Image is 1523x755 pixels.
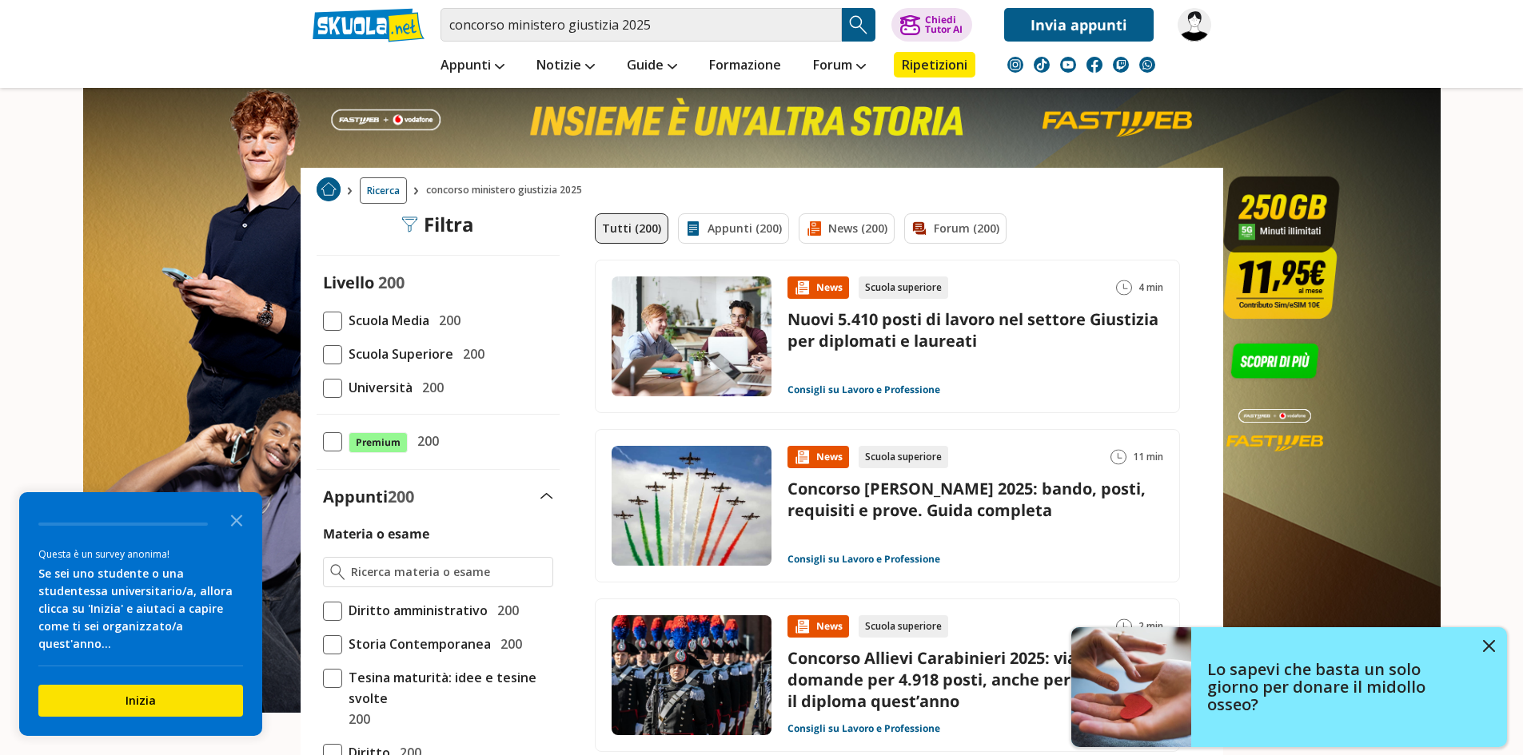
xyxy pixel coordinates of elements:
[411,431,439,451] span: 200
[1483,640,1495,652] img: close
[342,344,453,364] span: Scuola Superiore
[1034,57,1050,73] img: tiktok
[809,52,870,81] a: Forum
[787,446,849,468] div: News
[342,634,491,654] span: Storia Contemporanea
[388,486,414,507] span: 200
[894,52,975,77] a: Ripetizioni
[1178,8,1211,42] img: eddalbino
[349,432,408,453] span: Premium
[401,213,474,236] div: Filtra
[317,177,341,201] img: Home
[342,600,488,621] span: Diritto amministrativo
[787,722,940,735] a: Consigli su Lavoro e Professione
[678,213,789,244] a: Appunti (200)
[1004,8,1154,42] a: Invia appunti
[1138,615,1163,638] span: 2 min
[787,383,940,396] a: Consigli su Lavoro e Professione
[323,272,374,293] label: Livello
[317,177,341,204] a: Home
[1110,449,1126,465] img: Tempo lettura
[342,667,553,709] span: Tesina maturità: idee e tesine svolte
[842,8,875,42] button: Search Button
[1133,446,1163,468] span: 11 min
[1007,57,1023,73] img: instagram
[685,221,701,236] img: Appunti filtro contenuto
[705,52,785,81] a: Formazione
[612,446,771,566] img: Immagine news
[426,177,588,204] span: concorso ministero giustizia 2025
[441,8,842,42] input: Cerca appunti, riassunti o versioni
[859,276,948,299] div: Scuola superiore
[532,52,599,81] a: Notizie
[323,525,429,542] label: Materia o esame
[1086,57,1102,73] img: facebook
[787,615,849,638] div: News
[612,615,771,735] img: Immagine news
[859,446,948,468] div: Scuola superiore
[911,221,927,236] img: Forum filtro contenuto
[38,546,243,562] div: Questa è un survey anonima!
[794,618,810,634] img: News contenuto
[787,308,1158,352] a: Nuovi 5.410 posti di lavoro nel settore Giustizia per diplomati e laureati
[351,564,545,580] input: Ricerca materia o esame
[1060,57,1076,73] img: youtube
[612,276,771,396] img: Immagine news
[38,685,243,717] button: Inizia
[330,564,345,580] img: Ricerca materia o esame
[416,377,444,398] span: 200
[787,478,1146,521] a: Concorso [PERSON_NAME] 2025: bando, posti, requisiti e prove. Guida completa
[342,310,429,331] span: Scuola Media
[221,503,253,535] button: Close the survey
[342,377,413,398] span: Università
[1207,661,1471,713] h4: Lo sapevi che basta un solo giorno per donare il midollo osseo?
[794,280,810,296] img: News contenuto
[1116,280,1132,296] img: Tempo lettura
[1113,57,1129,73] img: twitch
[595,213,668,244] a: Tutti (200)
[491,600,519,621] span: 200
[494,634,522,654] span: 200
[1116,618,1132,634] img: Tempo lettura
[623,52,681,81] a: Guide
[401,217,417,232] img: Filtra filtri mobile
[891,8,972,42] button: ChiediTutor AI
[1138,276,1163,299] span: 4 min
[799,213,895,244] a: News (200)
[38,565,243,653] div: Se sei uno studente o una studentessa universitario/a, allora clicca su 'Inizia' e aiutaci a capi...
[794,449,810,465] img: News contenuto
[847,13,871,37] img: Cerca appunti, riassunti o versioni
[360,177,407,204] a: Ricerca
[378,272,405,293] span: 200
[787,276,849,299] div: News
[1139,57,1155,73] img: WhatsApp
[859,615,948,638] div: Scuola superiore
[904,213,1007,244] a: Forum (200)
[342,709,370,729] span: 200
[457,344,484,364] span: 200
[925,15,963,34] div: Chiedi Tutor AI
[323,486,414,507] label: Appunti
[19,492,262,736] div: Survey
[1071,627,1507,747] a: Lo sapevi che basta un solo giorno per donare il midollo osseo?
[787,553,940,566] a: Consigli su Lavoro e Professione
[437,52,508,81] a: Appunti
[806,221,822,236] img: News filtro contenuto
[540,493,553,499] img: Apri e chiudi sezione
[787,647,1159,712] a: Concorso Allievi Carabinieri 2025: via alle domande per 4.918 posti, anche per chi prende il dipl...
[433,310,460,331] span: 200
